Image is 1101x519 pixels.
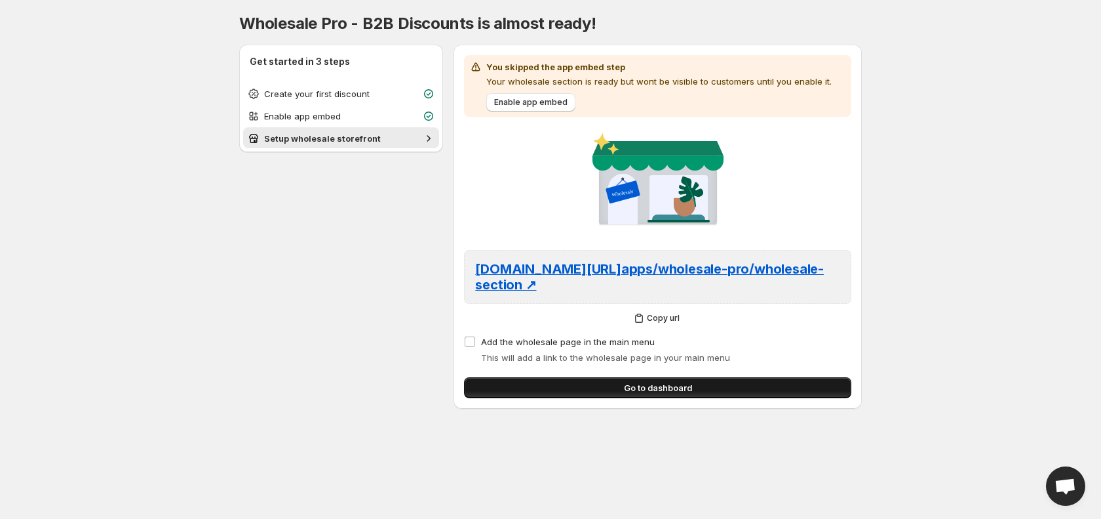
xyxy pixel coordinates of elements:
[475,261,840,293] a: [DOMAIN_NAME][URL]apps/wholesale-pro/wholesale-section ↗
[475,261,824,293] span: [DOMAIN_NAME][URL] apps/wholesale-pro/wholesale-section ↗
[464,309,851,327] button: Copy url
[624,381,692,394] span: Go to dashboard
[486,60,832,73] h2: You skipped the app embed step
[486,93,575,112] button: Enable app embed
[464,377,851,398] button: Go to dashboard
[647,313,680,323] span: Copy url
[1046,467,1085,506] a: Open chat
[264,111,341,121] span: Enable app embed
[486,75,832,88] p: Your wholesale section is ready but wont be visible to customers until you enable it.
[239,13,862,34] h1: Wholesale Pro - B2B Discounts is almost ready!
[250,55,433,68] h2: Get started in 3 steps
[481,352,730,363] span: This will add a link to the wholesale page in your main menu
[481,337,655,347] span: Add the wholesale page in the main menu
[494,97,568,108] span: Enable app embed
[264,89,370,99] span: Create your first discount
[611,188,634,198] text: Wholesale
[264,133,381,144] span: Setup wholesale storefront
